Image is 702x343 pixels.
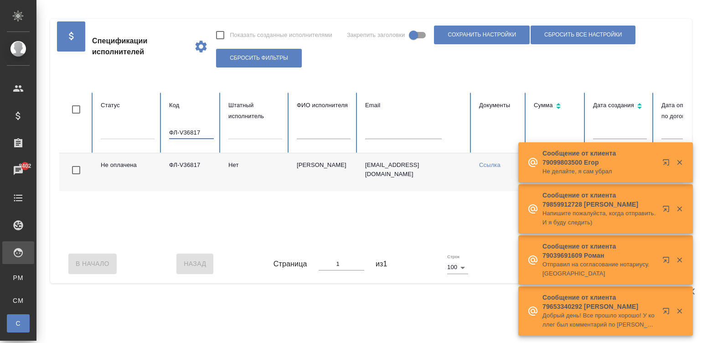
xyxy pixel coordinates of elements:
div: Email [365,100,465,111]
button: Закрыть [670,205,689,213]
a: CM [7,291,30,310]
span: Показать созданные исполнителями [230,31,332,40]
button: Открыть в новой вкладке [657,200,679,222]
button: Открыть в новой вкладке [657,302,679,324]
span: Закрепить заголовки [347,31,405,40]
div: Документы [479,100,519,111]
div: Штатный исполнитель [228,100,282,122]
button: Открыть в новой вкладке [657,251,679,273]
a: PM [7,269,30,287]
div: 100 [447,261,468,274]
span: 8402 [13,161,36,171]
td: Нет [221,153,289,191]
p: Сообщение от клиента 79039691609 Роман [542,242,656,260]
span: Сохранить настройки [448,31,516,39]
p: Добрый день! Все прошло хорошо! У коллег был комментарий по [PERSON_NAME], что она говорила тихо,... [542,311,656,329]
a: 8402 [2,159,34,182]
span: Страница [274,259,307,270]
p: Напишите пожалуйста, когда отправить. И я буду следить) [542,209,656,227]
p: Сообщение от клиента 79653340292 [PERSON_NAME] [542,293,656,311]
button: Закрыть [670,256,689,264]
label: Строк [447,255,459,259]
span: из 1 [376,259,387,270]
button: Закрыть [670,307,689,315]
span: PM [11,273,25,282]
td: ФЛ-V36817 [162,153,221,191]
p: Отправил на согласование нотариусу. [GEOGRAPHIC_DATA] [542,260,656,278]
button: Открыть в новой вкладке [657,153,679,175]
span: Сбросить фильтры [230,54,288,62]
a: Ссылка [479,161,501,168]
button: Сбросить фильтры [216,49,302,68]
p: Сообщение от клиента 79099803500 Егор [542,149,656,167]
div: Сортировка [593,100,647,113]
span: Спецификации исполнителей [92,36,186,57]
button: Сбросить все настройки [531,26,635,44]
td: [PERSON_NAME] [289,153,358,191]
td: Не оплачена [93,153,162,191]
button: Закрыть [670,158,689,166]
span: С [11,319,25,328]
p: Сообщение от клиента 79859912728 [PERSON_NAME] [542,191,656,209]
a: С [7,314,30,333]
span: Toggle Row Selected [67,161,86,180]
div: Статус [101,100,155,111]
td: [EMAIL_ADDRESS][DOMAIN_NAME] [358,153,472,191]
p: Не делайте, я сам убрал [542,167,656,176]
div: Код [169,100,214,111]
div: ФИО исполнителя [297,100,351,111]
button: Сохранить настройки [434,26,530,44]
div: Сортировка [534,100,578,113]
span: CM [11,296,25,305]
span: Сбросить все настройки [544,31,622,39]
